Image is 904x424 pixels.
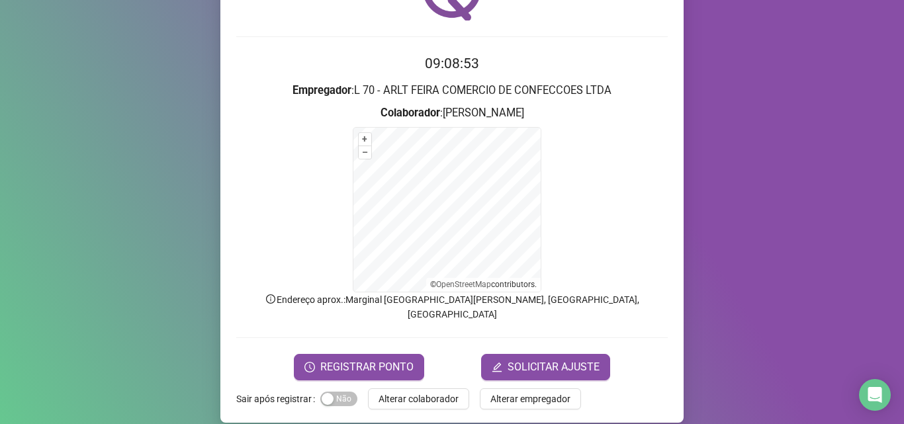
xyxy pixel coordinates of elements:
[859,379,891,411] div: Open Intercom Messenger
[294,354,424,380] button: REGISTRAR PONTO
[236,82,668,99] h3: : L 70 - ARLT FEIRA COMERCIO DE CONFECCOES LTDA
[236,388,320,409] label: Sair após registrar
[492,362,502,372] span: edit
[236,292,668,321] p: Endereço aprox. : Marginal [GEOGRAPHIC_DATA][PERSON_NAME], [GEOGRAPHIC_DATA], [GEOGRAPHIC_DATA]
[430,280,537,289] li: © contributors.
[359,133,371,146] button: +
[265,293,277,305] span: info-circle
[425,56,479,71] time: 09:08:53
[381,106,440,119] strong: Colaborador
[490,392,570,406] span: Alterar empregador
[368,388,469,409] button: Alterar colaborador
[480,388,581,409] button: Alterar empregador
[293,84,351,97] strong: Empregador
[508,359,600,375] span: SOLICITAR AJUSTE
[304,362,315,372] span: clock-circle
[436,280,491,289] a: OpenStreetMap
[236,105,668,122] h3: : [PERSON_NAME]
[320,359,414,375] span: REGISTRAR PONTO
[379,392,459,406] span: Alterar colaborador
[359,146,371,159] button: –
[481,354,610,380] button: editSOLICITAR AJUSTE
